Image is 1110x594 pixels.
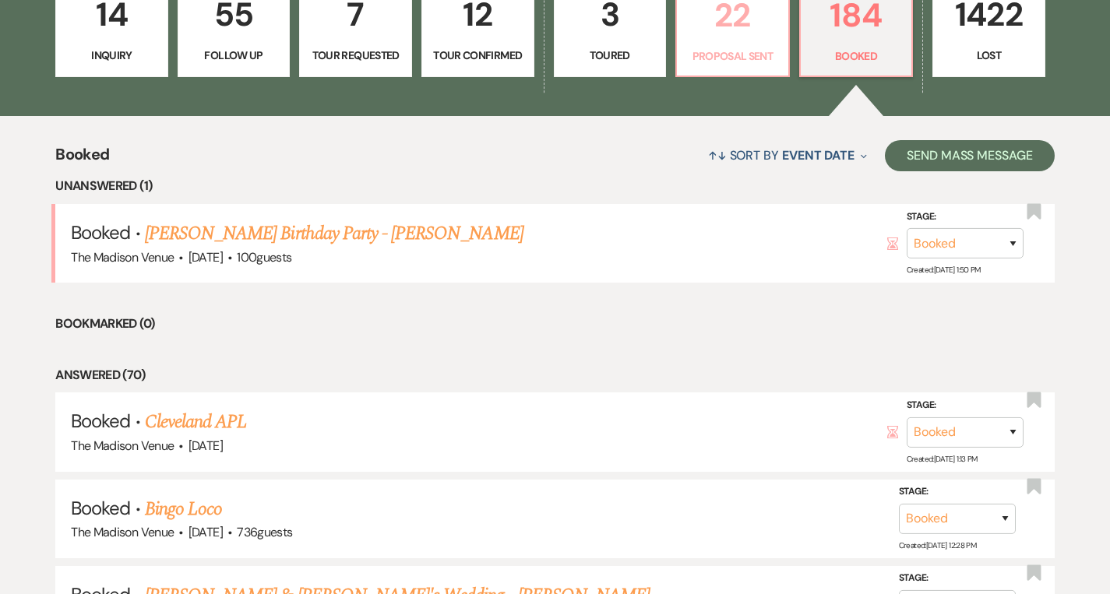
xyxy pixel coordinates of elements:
[55,176,1055,196] li: Unanswered (1)
[145,408,248,436] a: Cleveland APL
[309,47,402,64] p: Tour Requested
[55,142,109,176] span: Booked
[899,540,976,550] span: Created: [DATE] 12:28 PM
[145,220,523,248] a: [PERSON_NAME] Birthday Party - [PERSON_NAME]
[71,249,174,265] span: The Madison Venue
[810,47,903,65] p: Booked
[686,47,779,65] p: Proposal Sent
[899,570,1016,587] label: Stage:
[55,314,1055,334] li: Bookmarked (0)
[907,265,981,275] span: Created: [DATE] 1:50 PM
[885,140,1055,171] button: Send Mass Message
[237,524,292,540] span: 736 guests
[188,47,280,64] p: Follow Up
[564,47,657,64] p: Toured
[71,524,174,540] span: The Madison Venue
[907,453,978,463] span: Created: [DATE] 1:13 PM
[237,249,291,265] span: 100 guests
[71,220,130,244] span: Booked
[71,438,174,454] span: The Madison Venue
[943,47,1035,64] p: Lost
[71,409,130,433] span: Booked
[782,147,855,163] span: Event Date
[145,495,222,523] a: Bingo Loco
[907,397,1024,414] label: Stage:
[189,524,223,540] span: [DATE]
[71,496,130,520] span: Booked
[907,209,1024,226] label: Stage:
[189,438,223,454] span: [DATE]
[189,249,223,265] span: [DATE]
[55,365,1055,385] li: Answered (70)
[708,147,727,163] span: ↑↓
[432,47,524,64] p: Tour Confirmed
[65,47,158,64] p: Inquiry
[702,135,873,176] button: Sort By Event Date
[899,483,1016,501] label: Stage:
